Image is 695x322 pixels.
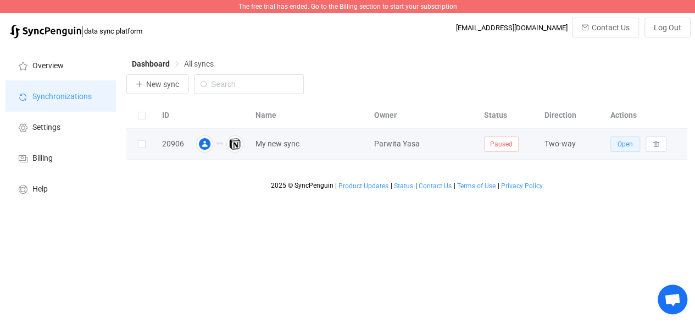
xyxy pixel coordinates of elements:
a: Open chat [658,285,687,314]
span: Contact Us [419,182,452,190]
span: New sync [146,80,179,89]
a: Settings [5,111,115,142]
span: Dashboard [132,59,170,68]
div: Status [479,109,539,122]
div: 20906 [157,138,190,150]
a: Help [5,173,115,204]
span: The free trial has ended. Go to the Billing section to start your subscription [238,3,457,10]
a: Billing [5,142,115,173]
span: | [454,182,455,189]
span: Log Out [654,23,681,32]
span: Contact Us [592,23,630,32]
img: notion.png [226,135,243,152]
div: Owner [369,109,479,122]
button: Open [610,137,640,152]
span: | [335,182,337,189]
span: | [415,182,417,189]
span: Overview [32,62,64,70]
img: syncpenguin.svg [10,25,81,39]
button: Log Out [644,18,691,37]
a: Synchronizations [5,80,115,111]
a: |data sync platform [10,23,142,39]
div: [EMAIL_ADDRESS][DOMAIN_NAME] [456,24,568,32]
img: google-contacts.png [196,135,213,152]
span: | [391,182,392,189]
span: Privacy Policy [501,182,543,190]
span: Help [32,185,48,194]
div: Breadcrumb [132,60,214,68]
span: Settings [32,123,60,132]
div: Two-way [539,138,605,150]
button: New sync [126,74,188,94]
span: Status [394,182,413,190]
a: Status [393,182,414,190]
input: Search [194,74,304,94]
span: All syncs [184,59,214,68]
button: Contact Us [572,18,639,37]
a: Terms of Use [457,182,496,190]
span: Parwita Yasa [374,139,420,148]
span: Product Updates [338,182,388,190]
a: Open [610,139,640,148]
span: Open [618,140,633,148]
span: 2025 © SyncPenguin [271,182,333,189]
div: ID [157,109,190,122]
div: Actions [605,109,687,122]
a: Overview [5,50,115,80]
span: Synchronizations [32,92,92,101]
a: Product Updates [338,182,389,190]
span: Paused [484,137,519,152]
span: | [498,182,499,189]
div: Direction [539,109,605,122]
a: Contact Us [418,182,452,190]
span: data sync platform [84,27,142,35]
span: My new sync [255,138,299,150]
a: Privacy Policy [501,182,543,190]
div: Name [250,109,369,122]
span: Billing [32,154,53,163]
span: | [81,23,84,39]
